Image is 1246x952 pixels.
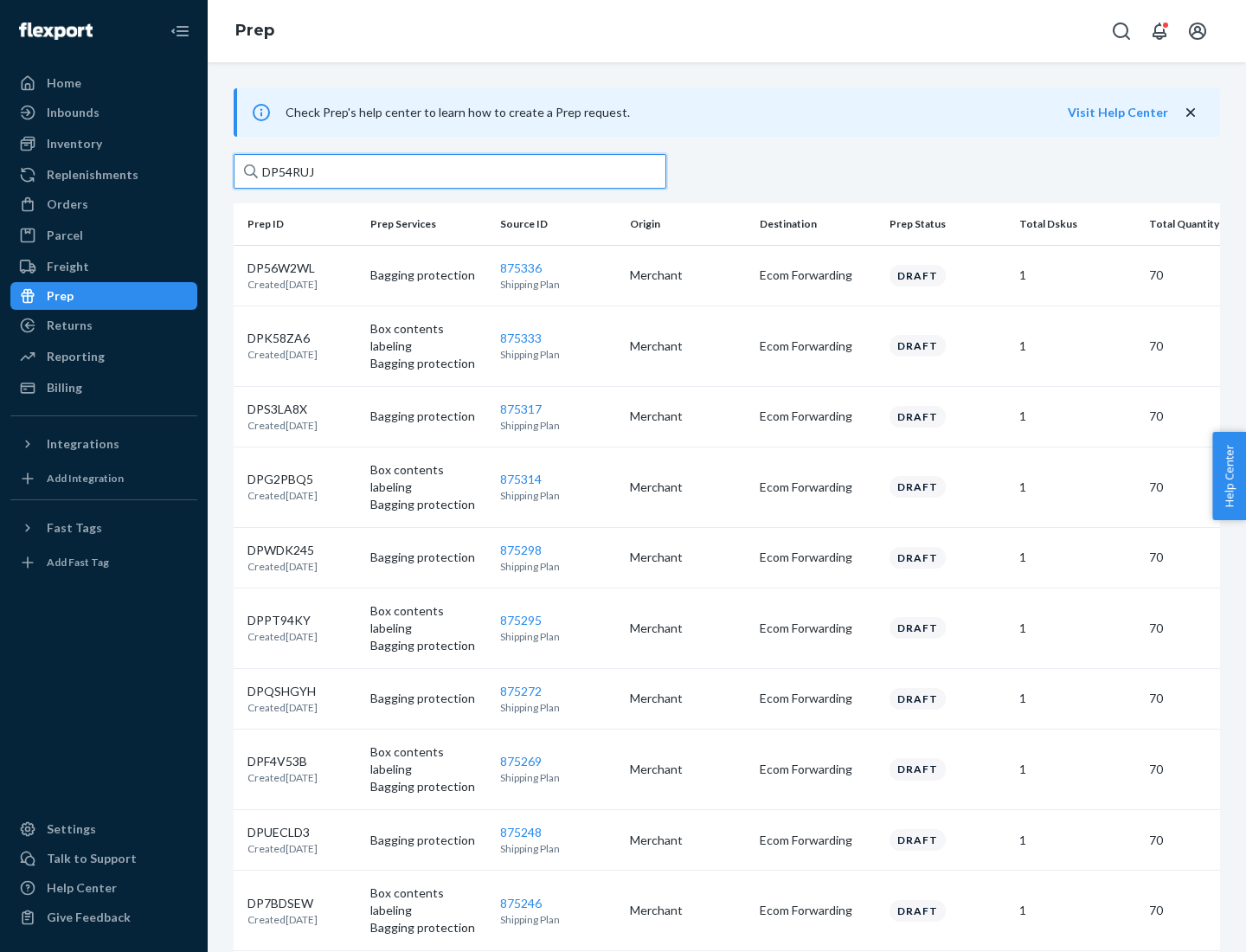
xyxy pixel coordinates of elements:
[10,514,197,542] button: Fast Tags
[247,683,318,700] p: DPQSHGYH
[10,465,197,492] a: Add Integration
[623,203,753,245] th: Origin
[370,496,486,513] p: Bagging protection
[370,602,486,637] p: Box contents labeling
[890,406,946,428] div: Draft
[10,282,197,310] a: Prep
[760,761,876,778] p: Ecom Forwarding
[1142,14,1177,48] button: Open notifications
[500,684,542,698] a: 875272
[883,203,1012,245] th: Prep Status
[500,347,616,362] p: Shipping Plan
[234,203,363,245] th: Prep ID
[247,559,318,574] p: Created [DATE]
[1019,408,1135,425] p: 1
[760,479,876,496] p: Ecom Forwarding
[630,479,746,496] p: Merchant
[247,912,318,927] p: Created [DATE]
[370,884,486,919] p: Box contents labeling
[1019,761,1135,778] p: 1
[247,841,318,856] p: Created [DATE]
[247,612,318,629] p: DPPT94KY
[760,690,876,707] p: Ecom Forwarding
[1019,902,1135,919] p: 1
[47,348,105,365] div: Reporting
[47,287,74,305] div: Prep
[1019,620,1135,637] p: 1
[363,203,493,245] th: Prep Services
[890,829,946,851] div: Draft
[630,761,746,778] p: Merchant
[247,277,318,292] p: Created [DATE]
[890,758,946,780] div: Draft
[1019,549,1135,566] p: 1
[500,629,616,644] p: Shipping Plan
[10,343,197,370] a: Reporting
[10,222,197,249] a: Parcel
[47,196,88,213] div: Orders
[370,408,486,425] p: Bagging protection
[47,166,138,183] div: Replenishments
[500,770,616,785] p: Shipping Plan
[370,832,486,849] p: Bagging protection
[10,904,197,931] button: Give Feedback
[247,418,318,433] p: Created [DATE]
[47,820,96,838] div: Settings
[370,461,486,496] p: Box contents labeling
[10,815,197,843] a: Settings
[247,347,318,362] p: Created [DATE]
[247,471,318,488] p: DPG2PBQ5
[10,549,197,576] a: Add Fast Tag
[1019,479,1135,496] p: 1
[890,265,946,286] div: Draft
[10,430,197,458] button: Integrations
[1212,432,1246,520] button: Help Center
[47,909,131,926] div: Give Feedback
[493,203,623,245] th: Source ID
[247,770,318,785] p: Created [DATE]
[10,69,197,97] a: Home
[630,408,746,425] p: Merchant
[10,99,197,126] a: Inbounds
[47,850,137,867] div: Talk to Support
[247,895,318,912] p: DP7BDSEW
[47,227,83,244] div: Parcel
[247,700,318,715] p: Created [DATE]
[630,832,746,849] p: Merchant
[500,418,616,433] p: Shipping Plan
[47,519,102,537] div: Fast Tags
[1019,690,1135,707] p: 1
[630,549,746,566] p: Merchant
[1019,338,1135,355] p: 1
[500,841,616,856] p: Shipping Plan
[370,919,486,936] p: Bagging protection
[630,620,746,637] p: Merchant
[370,355,486,372] p: Bagging protection
[10,312,197,339] a: Returns
[247,260,318,277] p: DP56W2WL
[760,267,876,284] p: Ecom Forwarding
[247,753,318,770] p: DPF4V53B
[1182,104,1199,122] button: close
[500,912,616,927] p: Shipping Plan
[47,435,119,453] div: Integrations
[247,824,318,841] p: DPUECLD3
[890,476,946,498] div: Draft
[370,637,486,654] p: Bagging protection
[234,154,666,189] input: Search prep jobs
[630,690,746,707] p: Merchant
[370,743,486,778] p: Box contents labeling
[10,874,197,902] a: Help Center
[47,258,89,275] div: Freight
[47,471,124,486] div: Add Integration
[500,543,542,557] a: 875298
[10,130,197,158] a: Inventory
[500,331,542,345] a: 875333
[890,900,946,922] div: Draft
[163,14,197,48] button: Close Navigation
[222,6,288,56] ol: breadcrumbs
[370,320,486,355] p: Box contents labeling
[247,488,318,503] p: Created [DATE]
[1180,14,1215,48] button: Open account menu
